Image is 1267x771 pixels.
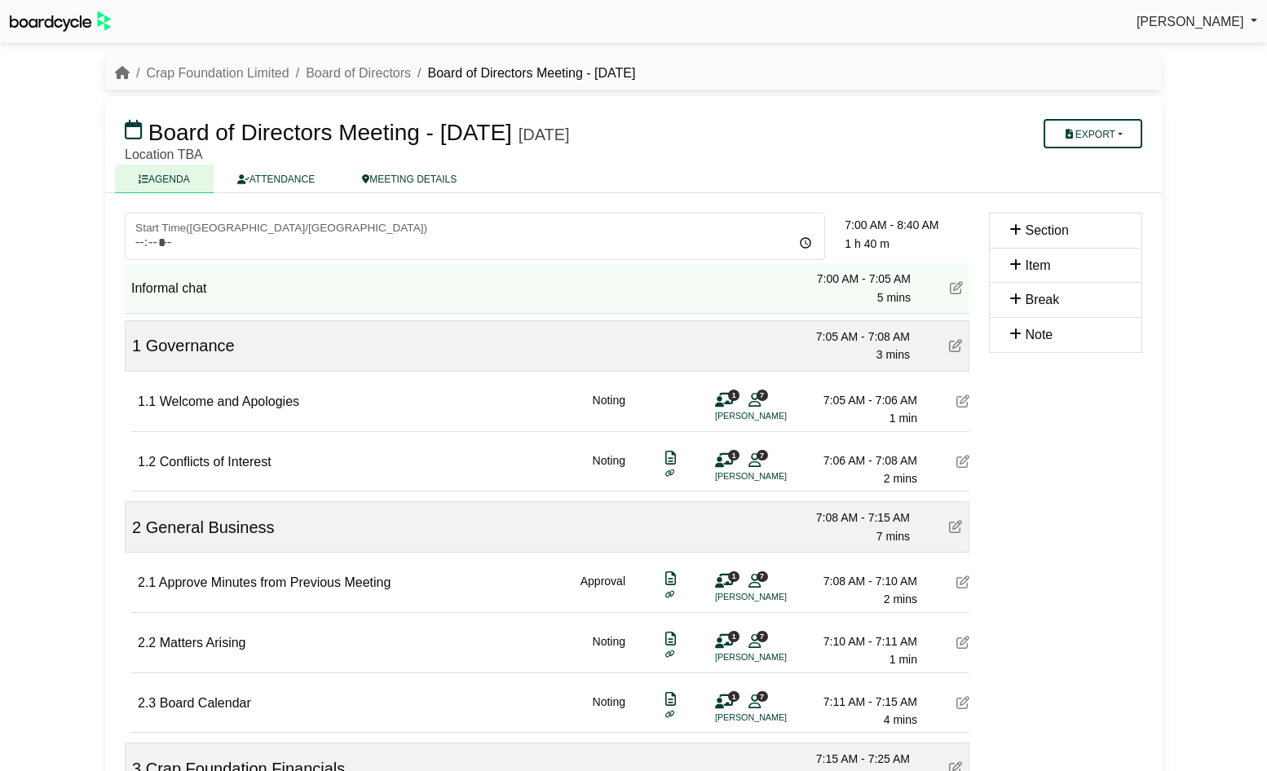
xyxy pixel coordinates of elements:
[146,66,289,80] a: Crap Foundation Limited
[411,63,635,84] li: Board of Directors Meeting - [DATE]
[115,165,214,193] a: AGENDA
[519,125,570,144] div: [DATE]
[715,590,837,604] li: [PERSON_NAME]
[757,450,768,460] span: 7
[148,120,512,145] span: Board of Directors Meeting - [DATE]
[160,455,271,469] span: Conflicts of Interest
[757,691,768,702] span: 7
[306,66,411,80] a: Board of Directors
[160,636,246,650] span: Matters Arising
[1025,328,1053,341] span: Note
[797,270,911,288] div: 7:00 AM - 7:05 AM
[146,337,235,355] span: Governance
[131,281,206,295] span: Informal chat
[803,632,917,650] div: 7:10 AM - 7:11 AM
[338,165,480,193] a: MEETING DETAILS
[796,750,910,768] div: 7:15 AM - 7:25 AM
[581,572,625,609] div: Approval
[890,653,917,666] span: 1 min
[803,693,917,711] div: 7:11 AM - 7:15 AM
[884,472,917,485] span: 2 mins
[138,575,156,589] span: 2.1
[803,391,917,409] div: 7:05 AM - 7:06 AM
[132,518,141,536] span: 2
[757,571,768,582] span: 7
[115,63,635,84] nav: breadcrumb
[138,696,156,710] span: 2.3
[728,390,739,400] span: 1
[803,452,917,469] div: 7:06 AM - 7:08 AM
[146,518,275,536] span: General Business
[214,165,338,193] a: ATTENDANCE
[1137,11,1257,33] a: [PERSON_NAME]
[884,593,917,606] span: 2 mins
[593,452,625,488] div: Noting
[803,572,917,590] div: 7:08 AM - 7:10 AM
[1044,119,1142,148] button: Export
[728,571,739,582] span: 1
[159,575,391,589] span: Approve Minutes from Previous Meeting
[1025,293,1059,306] span: Break
[884,713,917,726] span: 4 mins
[757,390,768,400] span: 7
[845,237,889,250] span: 1 h 40 m
[728,631,739,641] span: 1
[160,394,299,408] span: Welcome and Apologies
[715,650,837,664] li: [PERSON_NAME]
[728,450,739,460] span: 1
[845,216,969,234] div: 7:00 AM - 8:40 AM
[593,632,625,669] div: Noting
[890,412,917,425] span: 1 min
[132,337,141,355] span: 1
[160,696,251,710] span: Board Calendar
[876,348,910,361] span: 3 mins
[138,394,156,408] span: 1.1
[138,636,156,650] span: 2.2
[715,409,837,423] li: [PERSON_NAME]
[715,711,837,725] li: [PERSON_NAME]
[1025,223,1068,237] span: Section
[138,455,156,469] span: 1.2
[1025,258,1050,272] span: Item
[125,148,203,161] span: Location TBA
[877,291,911,304] span: 5 mins
[10,11,111,32] img: BoardcycleBlackGreen-aaafeed430059cb809a45853b8cf6d952af9d84e6e89e1f1685b34bfd5cb7d64.svg
[593,391,625,428] div: Noting
[715,469,837,483] li: [PERSON_NAME]
[796,328,910,346] div: 7:05 AM - 7:08 AM
[796,509,910,526] div: 7:08 AM - 7:15 AM
[1137,15,1244,29] span: [PERSON_NAME]
[728,691,739,702] span: 1
[593,693,625,729] div: Noting
[757,631,768,641] span: 7
[876,530,910,543] span: 7 mins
